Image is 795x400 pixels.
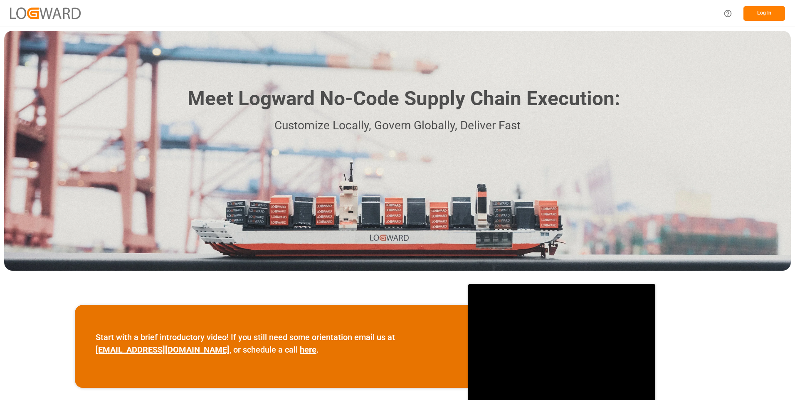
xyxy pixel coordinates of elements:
[300,345,316,355] a: here
[175,116,620,135] p: Customize Locally, Govern Globally, Deliver Fast
[743,6,785,21] button: Log In
[96,345,230,355] a: [EMAIL_ADDRESS][DOMAIN_NAME]
[188,84,620,114] h1: Meet Logward No-Code Supply Chain Execution:
[96,331,447,356] p: Start with a brief introductory video! If you still need some orientation email us at , or schedu...
[718,4,737,23] button: Help Center
[10,7,81,19] img: Logward_new_orange.png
